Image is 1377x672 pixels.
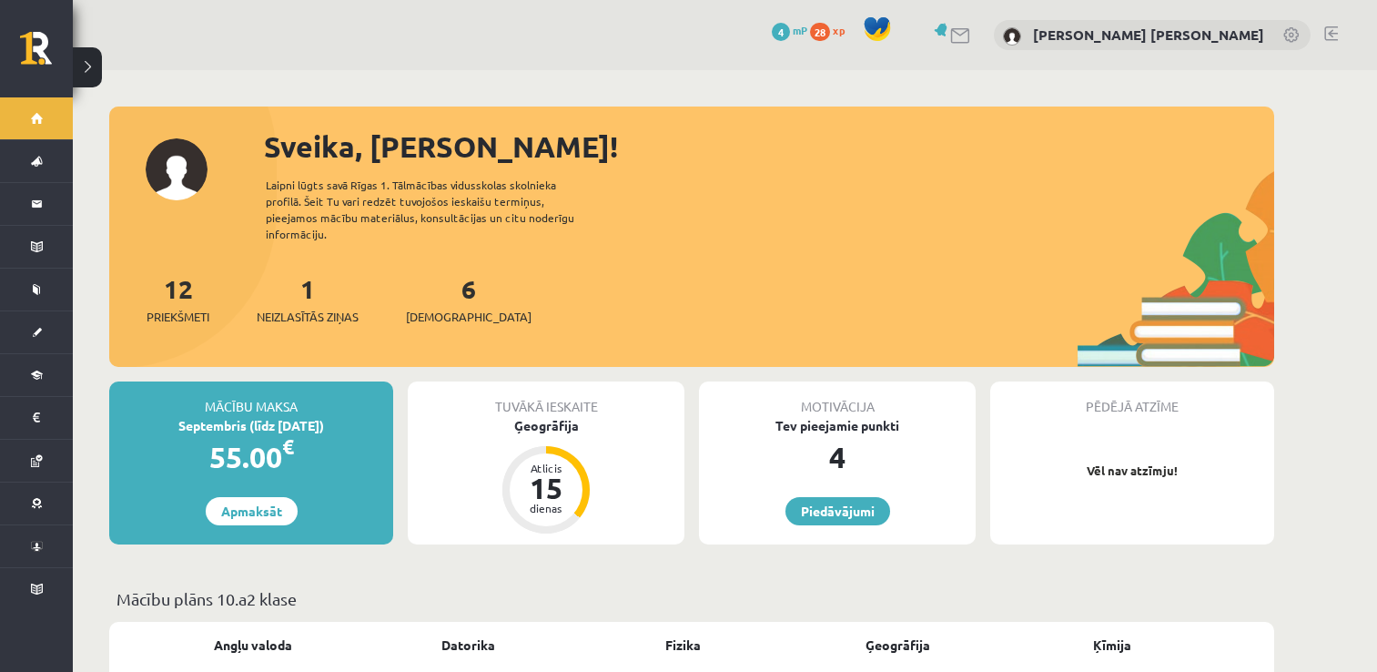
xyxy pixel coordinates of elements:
[282,433,294,460] span: €
[264,125,1274,168] div: Sveika, [PERSON_NAME]!
[999,462,1265,480] p: Vēl nav atzīmju!
[109,416,393,435] div: Septembris (līdz [DATE])
[772,23,790,41] span: 4
[665,636,701,655] a: Fizika
[699,382,976,416] div: Motivācija
[810,23,854,37] a: 28 xp
[1033,25,1264,44] a: [PERSON_NAME] [PERSON_NAME]
[406,272,532,326] a: 6[DEMOGRAPHIC_DATA]
[116,586,1267,611] p: Mācību plāns 10.a2 klase
[1003,27,1021,46] img: Endija Elizabete Zēvalde
[20,32,73,77] a: Rīgas 1. Tālmācības vidusskola
[214,636,292,655] a: Angļu valoda
[699,416,976,435] div: Tev pieejamie punkti
[699,435,976,479] div: 4
[785,497,890,525] a: Piedāvājumi
[109,382,393,416] div: Mācību maksa
[1093,636,1131,655] a: Ķīmija
[519,473,573,503] div: 15
[257,308,359,326] span: Neizlasītās ziņas
[408,382,684,416] div: Tuvākā ieskaite
[519,463,573,473] div: Atlicis
[408,416,684,536] a: Ģeogrāfija Atlicis 15 dienas
[257,272,359,326] a: 1Neizlasītās ziņas
[206,497,298,525] a: Apmaksāt
[266,177,606,242] div: Laipni lūgts savā Rīgas 1. Tālmācības vidusskolas skolnieka profilā. Šeit Tu vari redzēt tuvojošo...
[406,308,532,326] span: [DEMOGRAPHIC_DATA]
[519,503,573,514] div: dienas
[147,272,209,326] a: 12Priekšmeti
[109,435,393,479] div: 55.00
[772,23,807,37] a: 4 mP
[408,416,684,435] div: Ģeogrāfija
[833,23,845,37] span: xp
[866,636,930,655] a: Ģeogrāfija
[990,382,1274,416] div: Pēdējā atzīme
[147,308,209,326] span: Priekšmeti
[810,23,830,41] span: 28
[441,636,495,655] a: Datorika
[793,23,807,37] span: mP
